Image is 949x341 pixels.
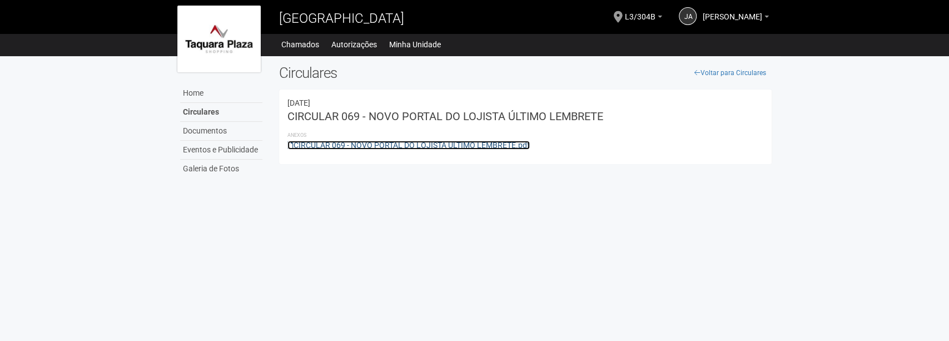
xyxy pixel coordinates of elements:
a: Eventos e Publicidade [180,141,262,160]
a: Circulares [180,103,262,122]
a: Home [180,84,262,103]
span: L3/304B [624,2,655,21]
a: Documentos [180,122,262,141]
a: CIRCULAR 069 - NOVO PORTAL DO LOJISTA ÚLTIMO LEMBRETE.pdf [287,141,530,150]
div: 22/08/2025 21:46 [287,98,764,108]
a: Chamados [281,37,319,52]
a: L3/304B [624,14,662,23]
a: [PERSON_NAME] [702,14,769,23]
a: Voltar para Circulares [688,65,772,81]
a: Autorizações [331,37,377,52]
span: [GEOGRAPHIC_DATA] [279,11,404,26]
h2: Circulares [279,65,772,81]
img: logo.jpg [177,6,261,72]
a: Galeria de Fotos [180,160,262,178]
a: Minha Unidade [389,37,441,52]
h3: CIRCULAR 069 - NOVO PORTAL DO LOJISTA ÚLTIMO LEMBRETE [287,111,764,122]
a: ja [679,7,697,25]
li: Anexos [287,130,764,140]
span: jose alves de souza [702,2,762,21]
